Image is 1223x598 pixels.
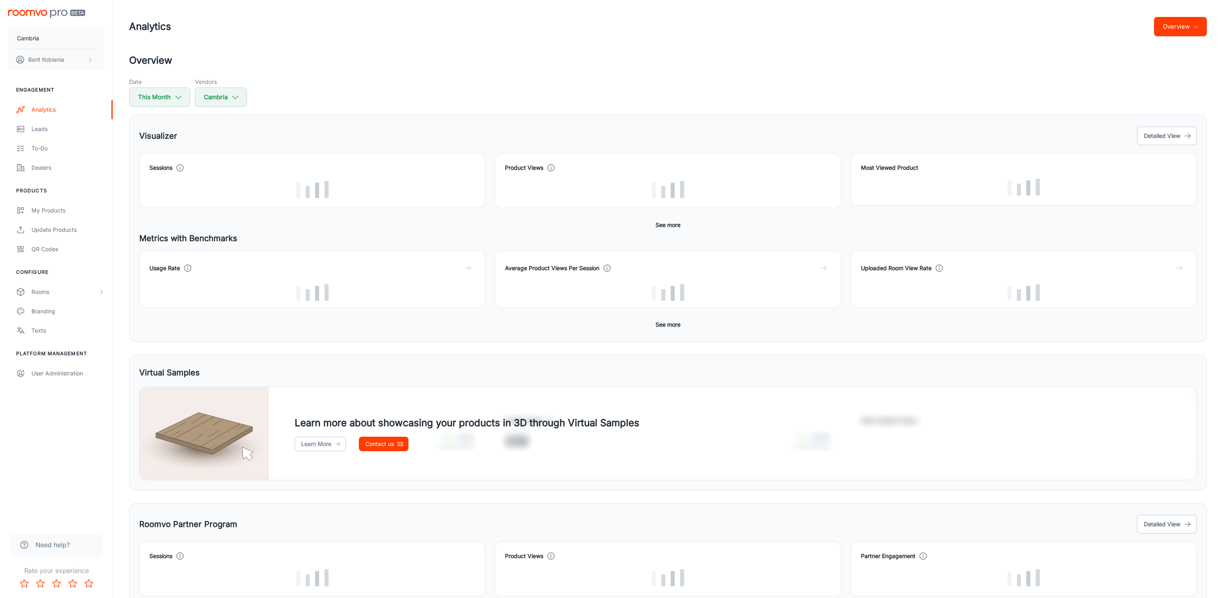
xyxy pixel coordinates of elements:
img: Loading [296,284,329,301]
button: See more [652,317,684,332]
img: Loading [1007,179,1040,196]
button: Rate 4 star [65,575,81,592]
img: Loading [652,284,684,301]
div: Leads [31,125,105,133]
h4: Average Product Views Per Session [505,264,599,273]
h4: Product Views [505,163,543,172]
div: My Products [31,206,105,215]
img: Loading [1007,284,1040,301]
button: Cambria [195,88,247,107]
div: To-do [31,144,105,153]
h5: Roomvo Partner Program [139,518,237,530]
a: Learn More [295,437,346,451]
div: Rooms [31,288,98,296]
button: Detailed View [1137,515,1197,533]
div: Texts [31,326,105,335]
h4: Most Viewed Product [861,163,1187,172]
button: See more [652,218,684,232]
div: Dealers [31,163,105,172]
div: Branding [31,307,105,316]
button: Overview [1154,17,1207,36]
div: Analytics [31,105,105,114]
img: Loading [652,181,684,198]
p: Rate your experience [6,566,106,575]
h4: Uploaded Room View Rate [861,264,932,273]
h2: Overview [129,53,1207,68]
img: Loading [1007,569,1040,586]
h4: Partner Engagement [861,552,915,560]
h1: Analytics [129,19,171,34]
h5: Vendors [195,77,247,86]
h4: Sessions [149,163,172,172]
button: Detailed View [1137,127,1197,145]
button: Rate 1 star [16,575,32,592]
button: Cambria [8,28,105,49]
div: QR Codes [31,245,105,254]
button: Rate 2 star [32,575,48,592]
div: User Administration [31,369,105,378]
h4: Usage Rate [149,264,180,273]
h5: Virtual Samples [139,367,200,379]
button: Rate 3 star [48,575,65,592]
button: Rate 5 star [81,575,97,592]
span: Need help? [36,540,70,550]
h5: Date [129,77,190,86]
img: Roomvo PRO Beta [8,10,85,18]
h5: Visualizer [139,130,177,142]
a: Contact us [359,437,408,451]
img: Loading [296,181,329,198]
button: Berit Kobienia [8,49,105,70]
img: Loading [296,569,329,586]
div: Update Products [31,225,105,234]
p: Cambria [17,34,39,43]
h5: Metrics with Benchmarks [139,232,1197,244]
button: This Month [129,88,190,107]
h4: Product Views [505,552,543,560]
img: Loading [652,569,684,586]
h4: Learn more about showcasing your products in 3D through Virtual Samples [295,416,639,430]
p: Berit Kobienia [28,55,64,64]
h4: Sessions [149,552,172,560]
